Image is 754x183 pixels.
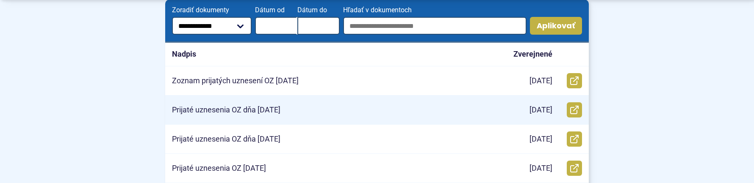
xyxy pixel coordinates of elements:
[172,76,299,86] p: Zoznam prijatých uznesení OZ [DATE]
[297,17,340,35] input: Dátum do
[530,17,582,35] button: Aplikovať
[172,134,280,144] p: Prijaté uznesenia OZ dňa [DATE]
[255,6,297,14] span: Dátum od
[172,6,252,14] span: Zoradiť dokumenty
[513,49,552,59] p: Zverejnené
[529,76,552,86] p: [DATE]
[172,17,252,35] select: Zoradiť dokumenty
[529,164,552,173] p: [DATE]
[297,6,340,14] span: Dátum do
[529,134,552,144] p: [DATE]
[172,49,196,59] p: Nadpis
[343,6,527,14] span: Hľadať v dokumentoch
[172,164,266,173] p: Prijaté uznesenia OZ [DATE]
[172,105,280,115] p: Prijaté uznesenia OZ dňa [DATE]
[529,105,552,115] p: [DATE]
[255,17,297,35] input: Dátum od
[343,17,527,35] input: Hľadať v dokumentoch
